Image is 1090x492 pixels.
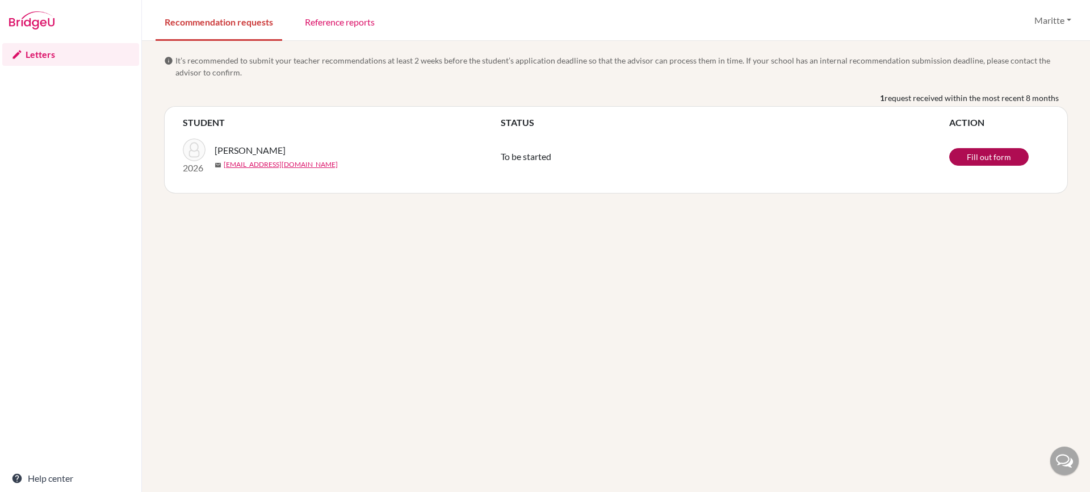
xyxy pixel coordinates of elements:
th: ACTION [949,116,1049,129]
p: 2026 [183,161,206,175]
span: To be started [501,151,551,162]
a: Recommendation requests [156,2,282,41]
th: STUDENT [183,116,501,129]
img: Bridge-U [9,11,54,30]
button: Maritte [1029,10,1076,31]
a: Reference reports [296,2,384,41]
a: [EMAIL_ADDRESS][DOMAIN_NAME] [224,159,338,170]
a: Help center [2,467,139,490]
span: mail [215,162,221,169]
span: request received within the most recent 8 months [884,92,1059,104]
b: 1 [880,92,884,104]
span: Ayuda [24,8,56,18]
img: Bagurskas, Ivan [183,138,206,161]
th: STATUS [501,116,949,129]
span: info [164,56,173,65]
a: Letters [2,43,139,66]
span: [PERSON_NAME] [215,144,286,157]
a: Fill out form [949,148,1029,166]
span: It’s recommended to submit your teacher recommendations at least 2 weeks before the student’s app... [175,54,1068,78]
